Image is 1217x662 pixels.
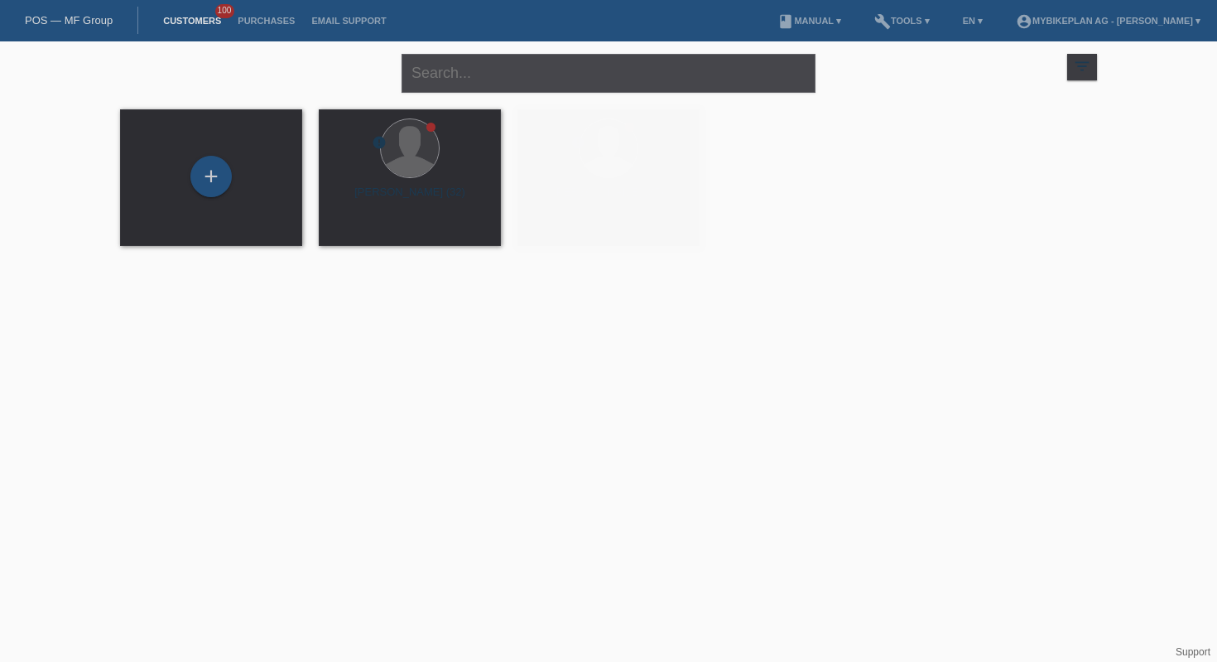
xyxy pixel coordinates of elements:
[25,14,113,27] a: POS — MF Group
[1016,13,1032,30] i: account_circle
[402,54,815,93] input: Search...
[874,13,891,30] i: build
[531,186,686,212] div: [PERSON_NAME] (35)
[1008,16,1209,26] a: account_circleMybikeplan AG - [PERSON_NAME] ▾
[332,186,488,212] div: [PERSON_NAME] (32)
[155,16,229,26] a: Customers
[229,16,303,26] a: Purchases
[866,16,938,26] a: buildTools ▾
[777,13,794,30] i: book
[372,135,387,150] i: error
[372,135,387,152] div: unconfirmed, pending
[570,135,585,152] div: unconfirmed, pending
[303,16,394,26] a: Email Support
[1176,646,1210,658] a: Support
[570,135,585,150] i: error
[1073,57,1091,75] i: filter_list
[769,16,849,26] a: bookManual ▾
[191,162,231,191] div: Add customer
[955,16,991,26] a: EN ▾
[215,4,235,18] span: 100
